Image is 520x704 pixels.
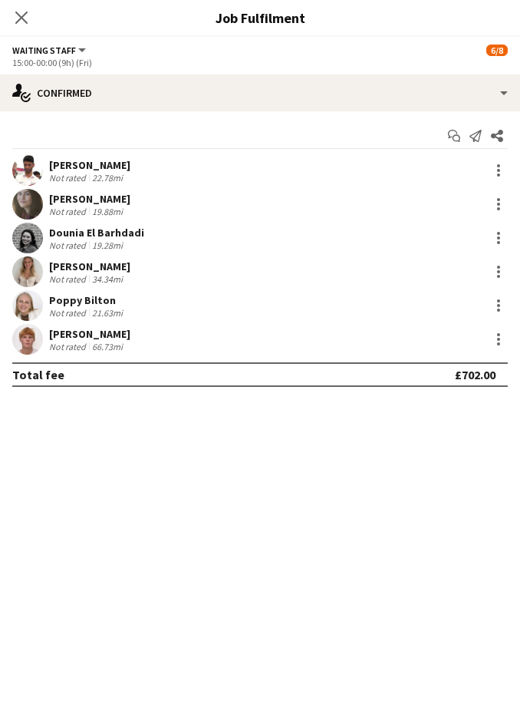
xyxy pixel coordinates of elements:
span: Waiting Staff [12,45,76,56]
div: Not rated [49,172,89,183]
button: Waiting Staff [12,45,88,56]
div: 19.28mi [89,240,126,251]
div: 19.88mi [89,206,126,217]
div: Dounia El Barhdadi [49,226,144,240]
div: Not rated [49,273,89,285]
div: Not rated [49,341,89,352]
div: Not rated [49,206,89,217]
div: [PERSON_NAME] [49,259,130,273]
div: £702.00 [455,367,495,382]
div: 34.34mi [89,273,126,285]
div: 21.63mi [89,307,126,319]
span: 6/8 [486,45,508,56]
div: Not rated [49,240,89,251]
div: 22.78mi [89,172,126,183]
div: Not rated [49,307,89,319]
div: [PERSON_NAME] [49,192,130,206]
div: 66.73mi [89,341,126,352]
div: Poppy Bilton [49,293,126,307]
div: [PERSON_NAME] [49,327,130,341]
div: Total fee [12,367,64,382]
div: 15:00-00:00 (9h) (Fri) [12,57,508,68]
div: [PERSON_NAME] [49,158,130,172]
